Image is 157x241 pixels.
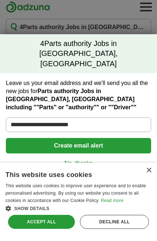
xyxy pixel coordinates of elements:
[6,188,146,208] span: This website uses cookies to improve user experience and to enable personalised advertising. By u...
[6,93,136,115] strong: Parts authority Jobs in [GEOGRAPHIC_DATA], [GEOGRAPHIC_DATA] including ""Parts" or "authority"" o...
[12,164,145,172] a: No, thanks
[80,220,149,234] div: Decline all
[40,43,44,54] span: 4
[6,209,151,217] div: Show details
[146,173,151,178] div: Close
[6,84,151,116] label: Leave us your email address and we'll send you all the new jobs for
[6,143,151,158] button: Create email alert
[14,211,50,216] span: Show details
[8,220,75,234] div: Accept all
[6,173,142,184] div: This website uses cookies
[101,203,124,208] a: Read more, opens a new window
